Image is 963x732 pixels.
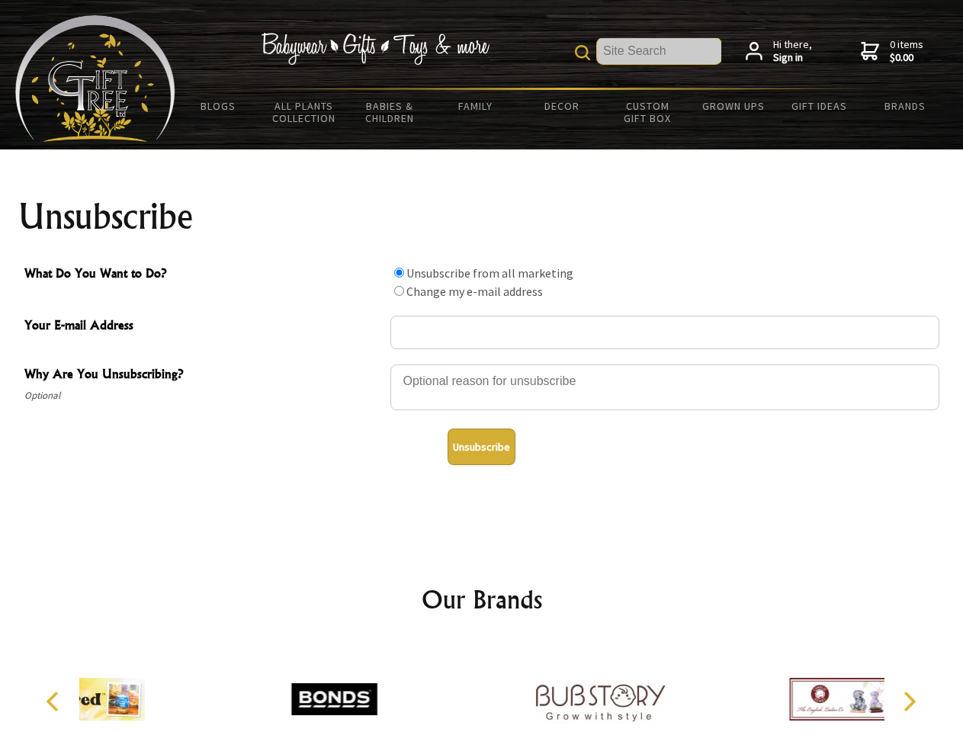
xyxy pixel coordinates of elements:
img: Babywear - Gifts - Toys & more [261,33,490,65]
a: All Plants Collection [262,90,348,134]
a: Decor [518,90,605,122]
a: Hi there,Sign in [746,38,812,65]
a: 0 items$0.00 [861,38,923,65]
input: Your E-mail Address [390,316,939,349]
input: What Do You Want to Do? [394,268,404,278]
a: Grown Ups [690,90,776,122]
button: Unsubscribe [448,429,515,465]
a: Family [433,90,519,122]
button: Previous [38,685,72,718]
a: Brands [862,90,949,122]
strong: Sign in [773,51,812,65]
label: Unsubscribe from all marketing [406,265,573,281]
span: Why Are You Unsubscribing? [24,364,383,387]
span: Optional [24,387,383,405]
h2: Our Brands [30,581,933,618]
input: Site Search [597,38,721,64]
span: Your E-mail Address [24,316,383,338]
span: Hi there, [773,38,812,65]
input: What Do You Want to Do? [394,286,404,296]
span: What Do You Want to Do? [24,264,383,286]
textarea: Why Are You Unsubscribing? [390,364,939,410]
a: BLOGS [175,90,262,122]
span: 0 items [890,37,923,65]
a: Babies & Children [347,90,433,134]
a: Gift Ideas [776,90,862,122]
h1: Unsubscribe [18,198,945,235]
img: Babyware - Gifts - Toys and more... [15,15,175,142]
button: Next [892,685,926,718]
label: Change my e-mail address [406,284,543,299]
img: product search [575,45,590,60]
strong: $0.00 [890,51,923,65]
a: Custom Gift Box [605,90,691,134]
